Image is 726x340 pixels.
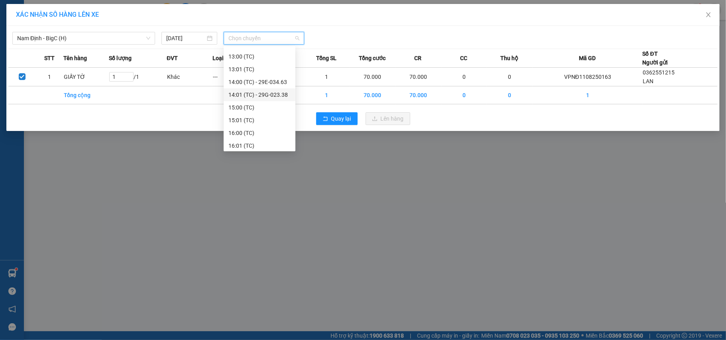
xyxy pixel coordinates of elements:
span: Nam Định - BigC (H) [17,32,150,44]
td: VPNĐ1108250163 [533,68,643,86]
div: Số ĐT Người gửi [643,49,668,67]
td: 70.000 [350,86,395,104]
span: CR [415,54,422,63]
span: Tổng SL [317,54,337,63]
button: rollbackQuay lại [316,112,358,125]
span: down [127,77,132,82]
td: 1 [36,68,63,86]
span: STT [44,54,55,63]
div: 13:00 (TC) [228,52,291,61]
span: Tổng cước [359,54,386,63]
td: Tổng cộng [63,86,109,104]
span: Decrease Value [124,77,133,81]
td: GIẤY TỜ [63,68,109,86]
div: 16:01 (TC) [228,141,291,150]
span: Tên hàng [63,54,87,63]
li: Hotline: 19001155 [75,29,333,39]
div: 14:01 (TC) - 29G-023.38 [228,90,291,99]
span: close [705,12,712,18]
td: 70.000 [395,68,441,86]
td: 70.000 [350,68,395,86]
span: Thu hộ [501,54,519,63]
td: 1 [304,86,350,104]
td: 0 [441,86,487,104]
td: 70.000 [395,86,441,104]
td: --- [212,68,258,86]
span: Quay lại [331,114,351,123]
button: Close [697,4,720,26]
span: rollback [323,116,328,122]
div: 14:00 (TC) - 29E-034.63 [228,78,291,86]
span: Mã GD [579,54,596,63]
div: 15:00 (TC) [228,103,291,112]
input: 11/08/2025 [166,34,205,43]
td: 0 [441,68,487,86]
b: GỬI : VP [GEOGRAPHIC_DATA] [10,58,119,84]
td: Khác [167,68,212,86]
button: uploadLên hàng [366,112,410,125]
td: 1 [304,68,350,86]
span: ĐVT [167,54,178,63]
td: 0 [487,68,533,86]
div: 13:01 (TC) [228,65,291,74]
span: up [127,73,132,78]
div: 16:00 (TC) [228,129,291,137]
span: CC [460,54,467,63]
span: LAN [643,78,654,84]
span: 0362551215 [643,69,675,76]
td: / 1 [109,68,167,86]
li: Số 10 ngõ 15 Ngọc Hồi, [PERSON_NAME], [GEOGRAPHIC_DATA] [75,20,333,29]
span: Loại hàng [212,54,238,63]
td: 0 [487,86,533,104]
span: XÁC NHẬN SỐ HÀNG LÊN XE [16,11,99,18]
span: Số lượng [109,54,132,63]
div: 15:01 (TC) [228,116,291,125]
td: 1 [533,86,643,104]
span: Increase Value [124,72,133,77]
span: Chọn chuyến [228,32,299,44]
img: logo.jpg [10,10,50,50]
